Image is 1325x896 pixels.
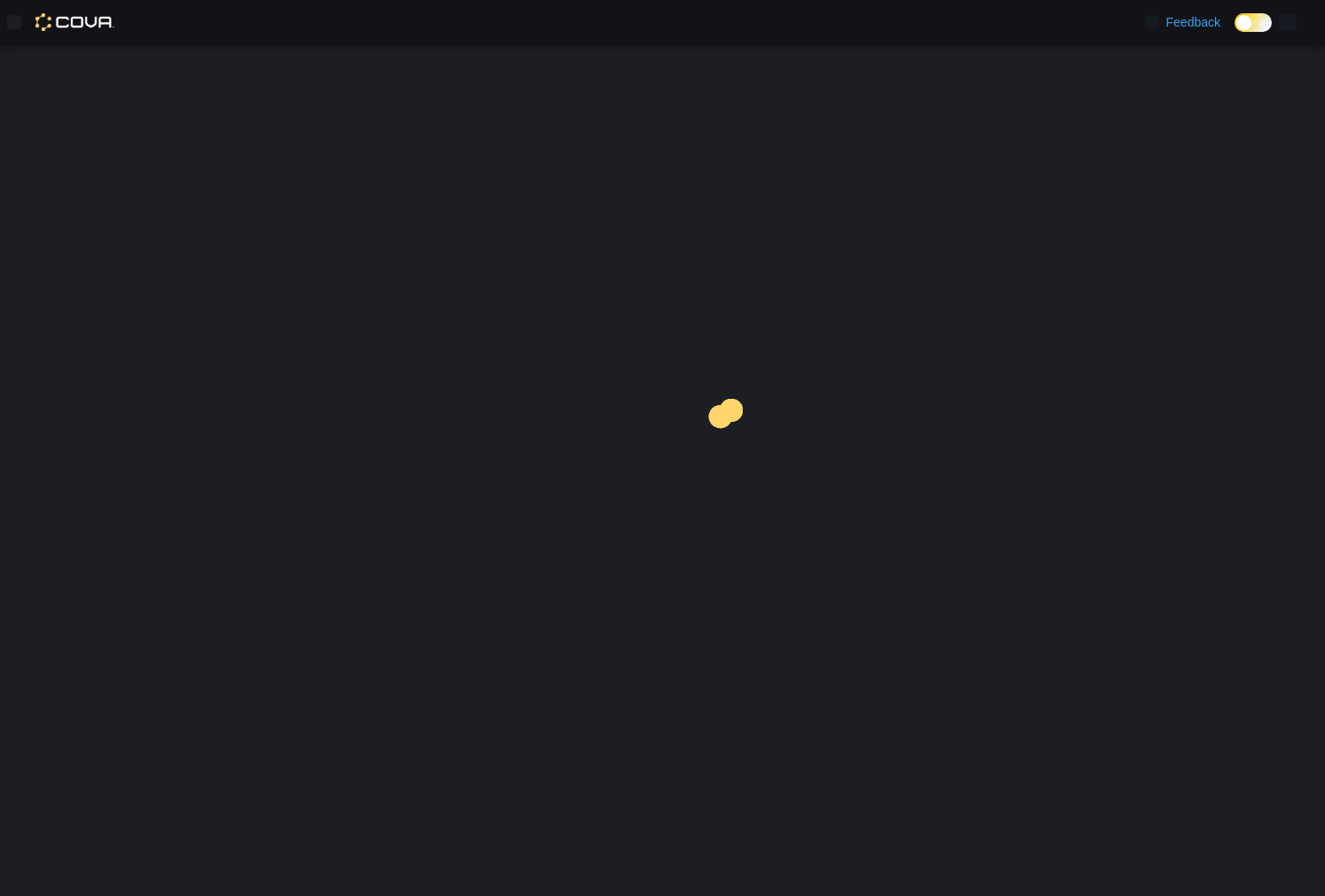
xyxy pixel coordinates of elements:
img: Cova [35,13,114,31]
a: Feedback [1138,4,1228,40]
input: Dark Mode [1235,13,1272,32]
span: Dark Mode [1235,32,1235,33]
span: Feedback [1166,13,1220,31]
img: cova-loader [663,386,796,518]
